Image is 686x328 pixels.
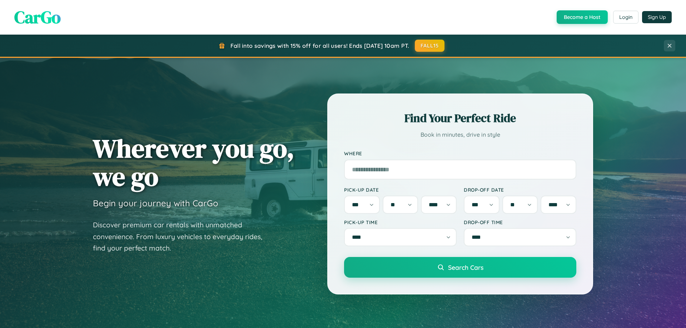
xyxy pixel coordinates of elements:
button: Login [613,11,638,24]
label: Drop-off Time [464,219,576,225]
button: FALL15 [415,40,445,52]
label: Drop-off Date [464,187,576,193]
span: CarGo [14,5,61,29]
button: Become a Host [557,10,608,24]
button: Sign Up [642,11,672,23]
span: Fall into savings with 15% off for all users! Ends [DATE] 10am PT. [230,42,409,49]
label: Where [344,151,576,157]
button: Search Cars [344,257,576,278]
p: Book in minutes, drive in style [344,130,576,140]
h2: Find Your Perfect Ride [344,110,576,126]
label: Pick-up Date [344,187,457,193]
span: Search Cars [448,263,483,271]
label: Pick-up Time [344,219,457,225]
p: Discover premium car rentals with unmatched convenience. From luxury vehicles to everyday rides, ... [93,219,272,254]
h1: Wherever you go, we go [93,134,294,191]
h3: Begin your journey with CarGo [93,198,218,208]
